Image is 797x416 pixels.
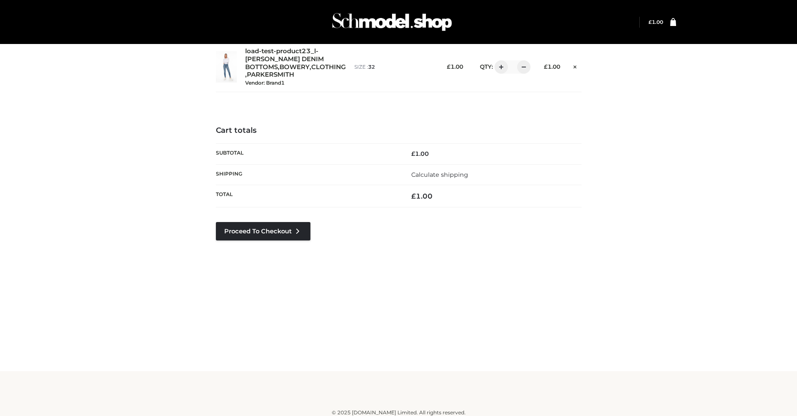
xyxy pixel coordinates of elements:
span: £ [411,150,415,158]
a: BOWERY [279,63,310,71]
a: Calculate shipping [411,171,468,178]
a: PARKERSMITH [247,71,294,79]
a: £1.00 [648,19,663,25]
bdi: 1.00 [447,63,463,70]
bdi: 1.00 [411,192,433,200]
span: £ [447,63,451,70]
span: £ [544,63,548,70]
th: Shipping [216,164,399,185]
span: £ [411,192,416,200]
h4: Cart totals [216,126,582,135]
bdi: 1.00 [648,19,663,25]
th: Total [216,185,399,207]
a: CLOTHING [311,63,346,71]
div: , , , [245,47,346,87]
img: load-test-product23_l-PARKER SMITH DENIM - 32 [216,51,237,83]
a: load-test-product23_l-[PERSON_NAME] DENIM [245,47,336,63]
th: Subtotal [216,144,399,164]
img: Schmodel Admin 964 [329,5,455,39]
a: Proceed to Checkout [216,222,310,240]
span: 32 [368,64,375,70]
p: size : [354,63,430,71]
bdi: 1.00 [411,150,429,158]
small: Vendor: Brand1 [245,80,284,86]
bdi: 1.00 [544,63,560,70]
div: QTY: [472,60,528,74]
a: BOTTOMS [245,63,278,71]
a: Remove this item [569,61,581,72]
span: £ [648,19,652,25]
